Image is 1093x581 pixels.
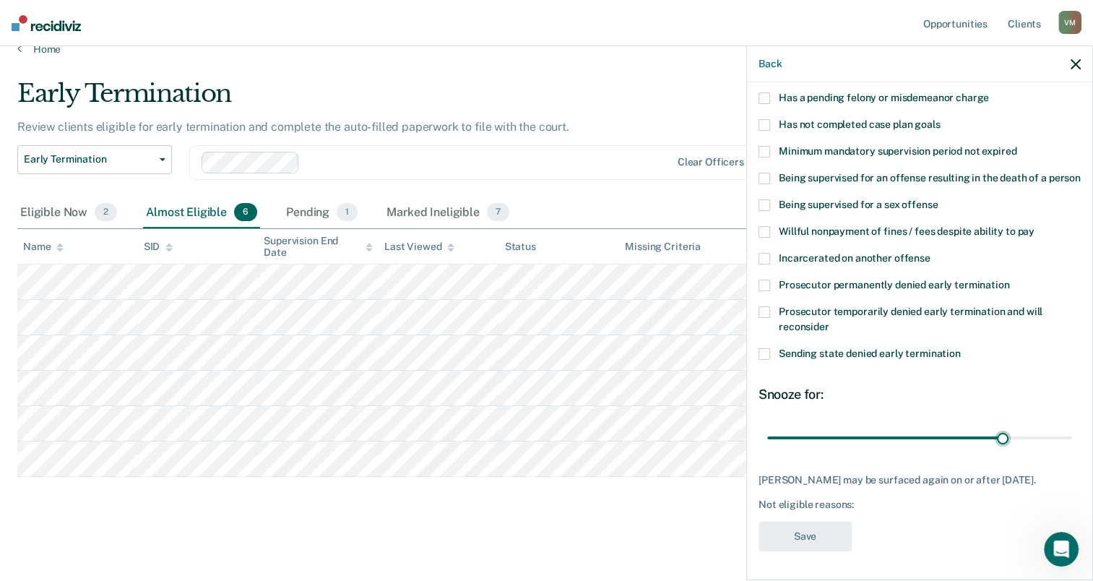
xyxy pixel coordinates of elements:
[759,474,1081,486] div: [PERSON_NAME] may be surfaced again on or after [DATE].
[759,522,852,551] button: Save
[144,241,173,253] div: SID
[24,153,154,165] span: Early Termination
[95,203,117,222] span: 2
[384,197,512,229] div: Marked Ineligible
[23,241,64,253] div: Name
[12,15,81,31] img: Recidiviz
[779,199,938,210] span: Being supervised for a sex offense
[1058,11,1081,34] div: V M
[337,203,358,222] span: 1
[143,197,260,229] div: Almost Eligible
[779,172,1081,184] span: Being supervised for an offense resulting in the death of a person
[759,499,1081,511] div: Not eligible reasons:
[678,156,744,168] div: Clear officers
[779,225,1034,237] span: Willful nonpayment of fines / fees despite ability to pay
[779,92,989,103] span: Has a pending felony or misdemeanor charge
[234,203,257,222] span: 6
[17,79,837,120] div: Early Termination
[17,197,120,229] div: Eligible Now
[779,145,1016,157] span: Minimum mandatory supervision period not expired
[625,241,701,253] div: Missing Criteria
[17,120,569,134] p: Review clients eligible for early termination and complete the auto-filled paperwork to file with...
[759,387,1081,403] div: Snooze for:
[384,241,454,253] div: Last Viewed
[746,241,813,253] div: Assigned to
[264,235,373,259] div: Supervision End Date
[487,203,509,222] span: 7
[17,43,1076,56] a: Home
[505,241,536,253] div: Status
[779,252,930,264] span: Incarcerated on another offense
[779,119,940,130] span: Has not completed case plan goals
[779,306,1042,332] span: Prosecutor temporarily denied early termination and will reconsider
[779,279,1009,290] span: Prosecutor permanently denied early termination
[1044,532,1079,567] iframe: Intercom live chat
[283,197,360,229] div: Pending
[779,348,961,359] span: Sending state denied early termination
[759,58,782,70] button: Back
